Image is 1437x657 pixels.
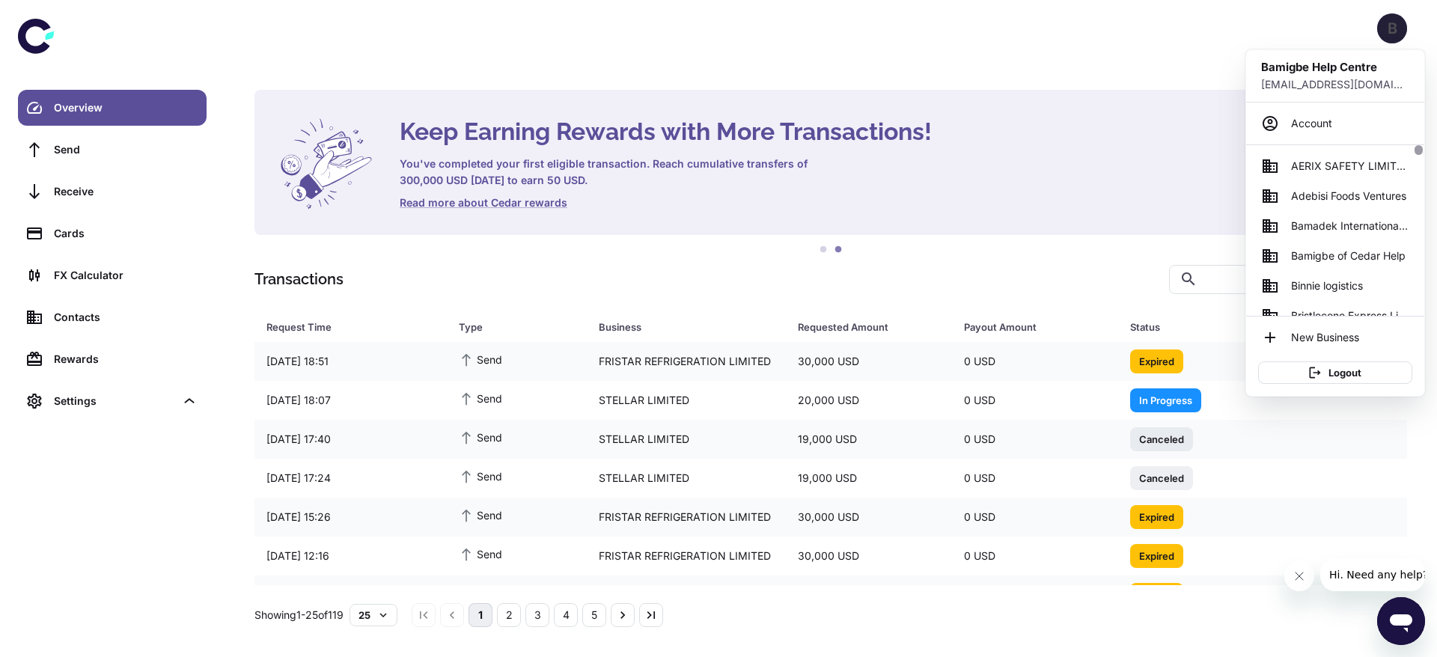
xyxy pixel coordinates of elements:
span: Bristlecone Express Limited [1291,308,1409,324]
iframe: Message from company [1320,558,1425,591]
span: Binnie logistics [1291,278,1363,294]
span: Bamadek International Company Nigeria Limited [1291,218,1409,234]
button: Logout [1258,361,1412,384]
li: New Business [1252,323,1418,352]
span: Bamigbe of Cedar Help [1291,248,1406,264]
iframe: Button to launch messaging window [1377,597,1425,645]
span: AERIX SAFETY LIMITED [1291,158,1409,174]
h6: Bamigbe Help Centre [1261,59,1409,76]
a: Account [1252,109,1418,138]
iframe: Close message [1284,561,1314,591]
span: Hi. Need any help? [9,10,108,22]
span: Adebisi Foods Ventures [1291,188,1406,204]
p: [EMAIL_ADDRESS][DOMAIN_NAME] [1261,76,1409,93]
